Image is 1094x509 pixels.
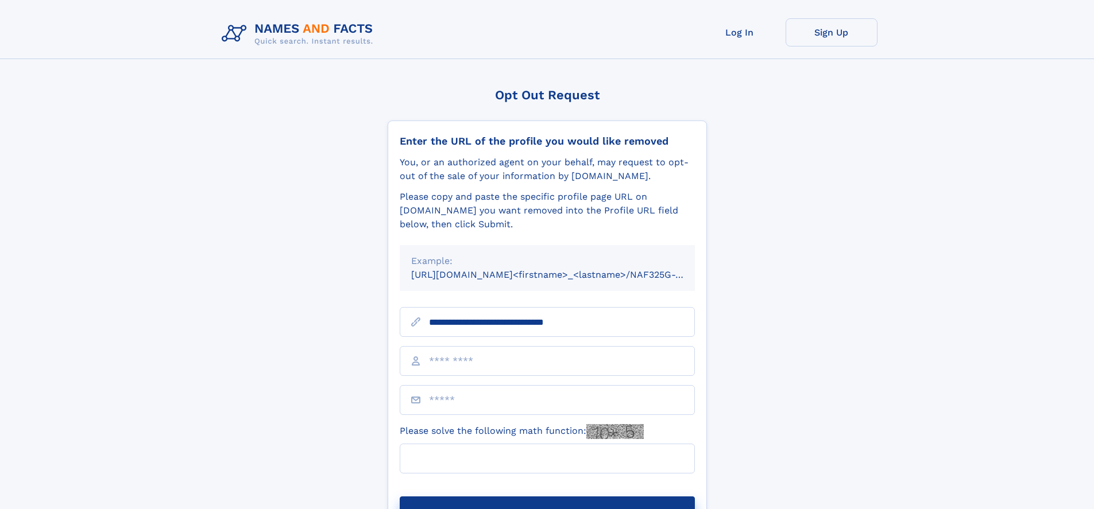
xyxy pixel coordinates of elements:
div: Opt Out Request [388,88,707,102]
div: Enter the URL of the profile you would like removed [400,135,695,147]
div: You, or an authorized agent on your behalf, may request to opt-out of the sale of your informatio... [400,156,695,183]
a: Sign Up [786,18,877,46]
div: Example: [411,254,683,268]
img: Logo Names and Facts [217,18,382,49]
div: Please copy and paste the specific profile page URL on [DOMAIN_NAME] you want removed into the Pr... [400,190,695,231]
label: Please solve the following math function: [400,424,644,439]
small: [URL][DOMAIN_NAME]<firstname>_<lastname>/NAF325G-xxxxxxxx [411,269,717,280]
a: Log In [694,18,786,46]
